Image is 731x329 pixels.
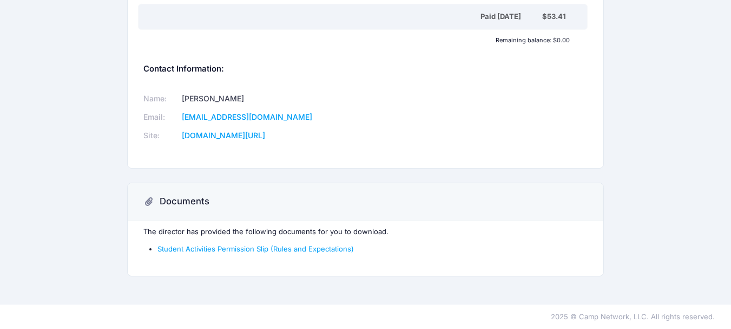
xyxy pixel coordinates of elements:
a: [DOMAIN_NAME][URL] [182,131,265,140]
div: Paid [DATE] [146,11,542,22]
h3: Documents [160,196,209,207]
td: Email: [143,108,178,127]
td: Name: [143,90,178,108]
a: [EMAIL_ADDRESS][DOMAIN_NAME] [182,112,312,121]
a: Student Activities Permission Slip (Rules and Expectations) [157,244,354,253]
td: Site: [143,127,178,145]
div: $53.41 [542,11,566,22]
td: [PERSON_NAME] [178,90,351,108]
h5: Contact Information: [143,64,588,74]
span: 2025 © Camp Network, LLC. All rights reserved. [551,312,715,321]
p: The director has provided the following documents for you to download. [143,227,588,237]
div: Remaining balance: $0.00 [138,37,575,43]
